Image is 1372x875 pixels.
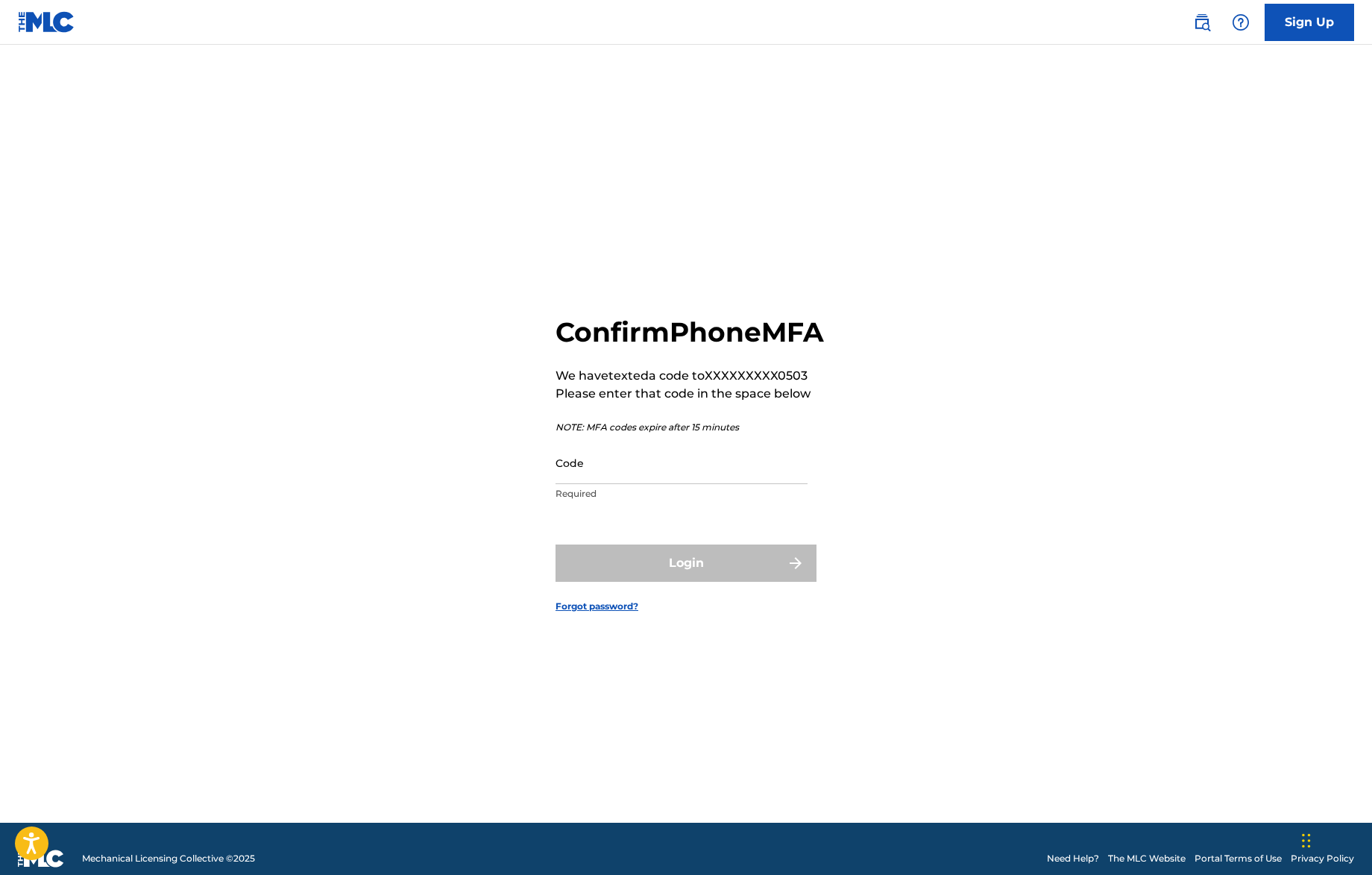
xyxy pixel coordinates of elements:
h2: Confirm Phone MFA [556,316,824,349]
p: We have texted a code to XXXXXXXXX0503 [556,367,824,385]
a: Sign Up [1265,4,1354,41]
a: Forgot password? [556,600,638,613]
img: help [1232,13,1250,31]
p: NOTE: MFA codes expire after 15 minutes [556,421,824,434]
iframe: Chat Widget [1297,803,1372,875]
a: Portal Terms of Use [1195,852,1282,865]
div: Widget chat [1297,803,1372,875]
div: Trascina [1302,818,1311,863]
img: search [1193,13,1211,31]
a: The MLC Website [1108,852,1186,865]
a: Public Search [1187,7,1217,37]
img: logo [18,850,64,868]
img: MLC Logo [18,11,75,33]
p: Please enter that code in the space below [556,385,824,403]
p: Required [556,487,808,501]
div: Help [1226,7,1256,37]
a: Privacy Policy [1291,852,1354,865]
a: Need Help? [1047,852,1099,865]
span: Mechanical Licensing Collective © 2025 [82,852,255,865]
